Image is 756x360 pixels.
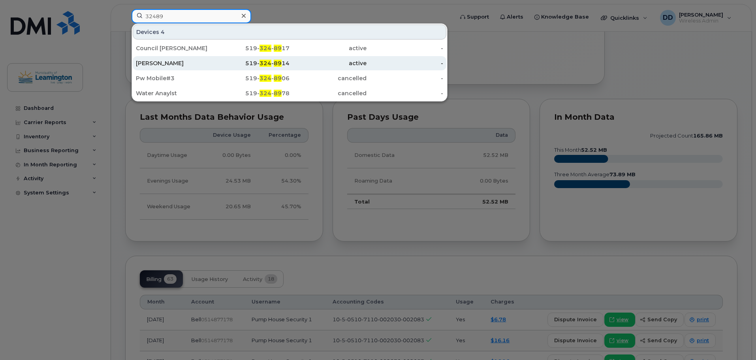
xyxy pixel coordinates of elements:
a: Water Anaylst519-324-8978cancelled- [133,86,446,100]
div: - [367,59,444,67]
div: Council [PERSON_NAME] [136,44,213,52]
a: Council [PERSON_NAME]519-324-8917active- [133,41,446,55]
div: - [367,44,444,52]
input: Find something... [132,9,251,23]
div: Pw Mobile#3 [136,74,213,82]
div: 519- - 78 [213,89,290,97]
div: Water Anaylst [136,89,213,97]
span: 324 [260,90,271,97]
span: 4 [161,28,165,36]
div: 519- - 17 [213,44,290,52]
div: active [290,59,367,67]
div: Devices [133,25,446,40]
span: 89 [274,90,282,97]
span: 89 [274,75,282,82]
div: 519- - 14 [213,59,290,67]
div: [PERSON_NAME] [136,59,213,67]
span: 89 [274,60,282,67]
div: cancelled [290,74,367,82]
span: 324 [260,60,271,67]
span: 89 [274,45,282,52]
a: Pw Mobile#3519-324-8906cancelled- [133,71,446,85]
div: active [290,44,367,52]
a: [PERSON_NAME]519-324-8914active- [133,56,446,70]
span: 324 [260,45,271,52]
div: - [367,74,444,82]
div: 519- - 06 [213,74,290,82]
span: 324 [260,75,271,82]
div: cancelled [290,89,367,97]
div: - [367,89,444,97]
